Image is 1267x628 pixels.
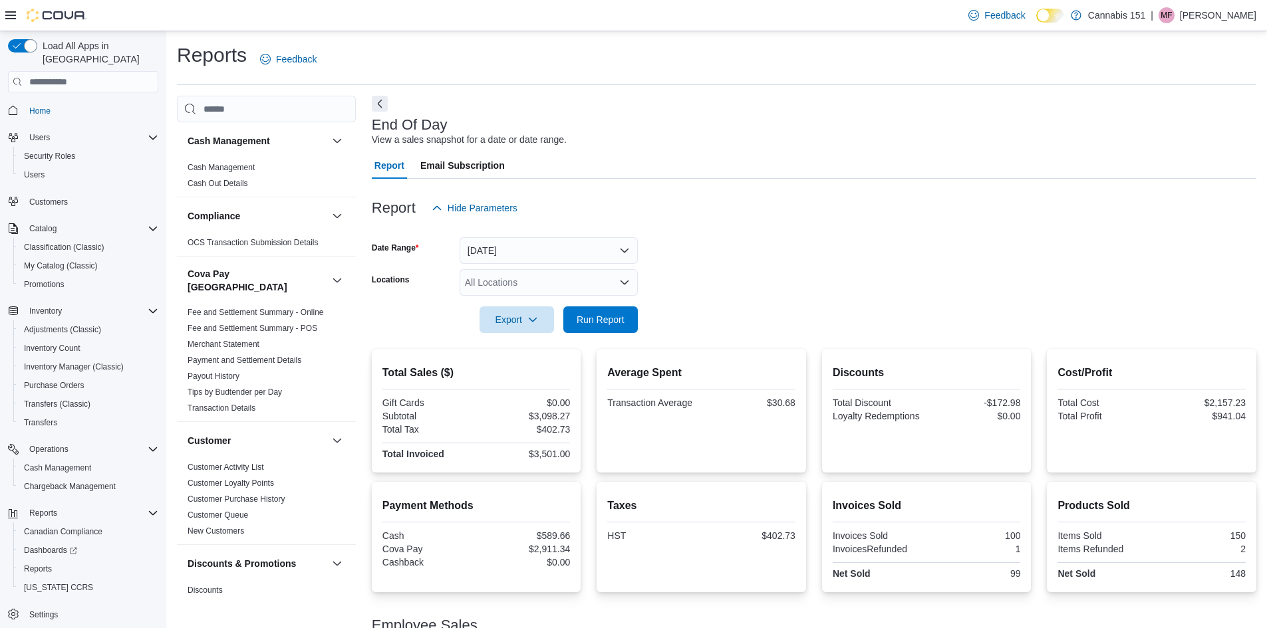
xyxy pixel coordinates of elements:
div: 150 [1155,530,1246,541]
button: Security Roles [13,147,164,165]
span: Adjustments (Classic) [19,322,158,338]
button: Compliance [188,209,327,223]
a: Discounts [188,585,223,595]
a: Reports [19,561,57,577]
a: Inventory Count [19,340,86,356]
button: [DATE] [460,237,638,264]
button: Cash Management [188,134,327,148]
span: Security Roles [24,151,75,161]
h2: Taxes [607,498,795,514]
div: 2 [1155,544,1246,554]
span: Feedback [984,9,1025,22]
span: Dashboards [24,545,77,556]
h3: Customer [188,434,231,447]
span: Classification (Classic) [19,239,158,255]
button: [US_STATE] CCRS [13,578,164,597]
a: Customers [24,194,73,210]
button: Purchase Orders [13,376,164,395]
span: Operations [29,444,69,455]
a: Promotions [19,276,70,292]
a: Chargeback Management [19,478,121,494]
span: Users [29,132,50,143]
span: Customers [29,197,68,207]
span: Load All Apps in [GEOGRAPHIC_DATA] [37,39,158,66]
a: Cash Management [19,460,96,476]
span: OCS Transaction Submission Details [188,237,319,248]
div: Cash [382,530,474,541]
div: $589.66 [479,530,570,541]
span: Report [374,152,404,179]
span: Transaction Details [188,403,255,413]
a: [US_STATE] CCRS [19,579,98,595]
h3: End Of Day [372,117,448,133]
span: Reports [29,508,57,518]
span: Users [24,130,158,146]
div: -$172.98 [929,397,1020,408]
button: Export [480,306,554,333]
button: Transfers (Classic) [13,395,164,413]
strong: Total Invoiced [382,449,444,459]
button: Catalog [24,221,62,237]
div: Gift Cards [382,397,474,408]
div: HST [607,530,698,541]
a: Payout History [188,371,239,381]
a: Users [19,167,50,183]
h1: Reports [177,42,247,68]
a: Merchant Statement [188,340,259,349]
button: Users [24,130,55,146]
div: Total Profit [1057,411,1149,421]
button: Cova Pay [GEOGRAPHIC_DATA] [329,272,345,288]
a: Adjustments (Classic) [19,322,106,338]
span: Inventory Count [19,340,158,356]
button: Customer [329,433,345,449]
div: 1 [929,544,1020,554]
h2: Invoices Sold [833,498,1021,514]
a: New Customers [188,526,244,536]
div: $0.00 [479,397,570,408]
button: Users [13,165,164,184]
button: Hide Parameters [426,195,523,221]
span: Customer Purchase History [188,494,285,504]
button: Users [3,128,164,147]
button: Inventory [24,303,67,319]
span: Tips by Budtender per Day [188,387,282,397]
a: Home [24,103,56,119]
span: Home [29,106,51,116]
span: Purchase Orders [19,377,158,393]
div: 99 [929,568,1020,579]
div: Total Tax [382,424,474,435]
button: Adjustments (Classic) [13,320,164,339]
div: Cova Pay [GEOGRAPHIC_DATA] [177,304,356,421]
label: Date Range [372,243,419,253]
div: $0.00 [929,411,1020,421]
a: Customer Loyalty Points [188,478,274,488]
span: Settings [24,606,158,623]
div: $941.04 [1155,411,1246,421]
span: Reports [24,564,52,574]
div: Cash Management [177,159,356,197]
span: Canadian Compliance [24,526,102,537]
div: Cova Pay [382,544,474,554]
h2: Cost/Profit [1057,365,1246,381]
button: Discounts & Promotions [329,556,345,572]
button: Promotions [13,275,164,294]
span: Hide Parameters [448,201,517,215]
span: Catalog [24,221,158,237]
span: Users [19,167,158,183]
span: Discounts [188,585,223,595]
button: Cash Management [13,459,164,477]
a: Purchase Orders [19,377,90,393]
h2: Average Spent [607,365,795,381]
p: | [1151,7,1153,23]
div: 100 [929,530,1020,541]
div: 148 [1155,568,1246,579]
span: Chargeback Management [24,481,116,492]
a: Tips by Budtender per Day [188,387,282,397]
a: Customer Activity List [188,463,264,472]
div: $3,501.00 [479,449,570,459]
button: Reports [24,505,63,521]
span: Purchase Orders [24,380,84,391]
h3: Compliance [188,209,240,223]
span: Transfers (Classic) [19,396,158,412]
span: Customers [24,193,158,210]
